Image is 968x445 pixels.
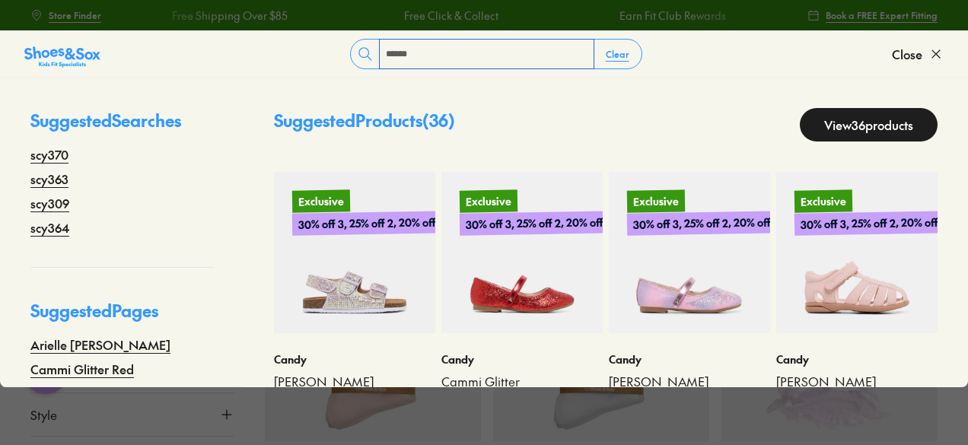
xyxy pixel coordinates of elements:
[794,211,950,236] p: 30% off 3, 25% off 2, 20% off 1
[441,373,603,390] a: Cammi Glitter
[30,335,170,354] a: Arielle [PERSON_NAME]
[274,373,435,390] a: [PERSON_NAME]
[460,189,517,212] p: Exclusive
[794,189,852,212] p: Exclusive
[274,351,435,367] p: Candy
[30,405,57,424] span: Style
[892,37,944,71] button: Close
[30,298,213,335] p: Suggested Pages
[776,172,938,333] a: Exclusive30% off 3, 25% off 2, 20% off 1
[441,351,603,367] p: Candy
[609,373,770,390] a: [PERSON_NAME]
[30,170,68,188] a: scy363
[171,8,287,24] a: Free Shipping Over $85
[24,45,100,69] img: SNS_Logo_Responsive.svg
[594,40,642,68] button: Clear
[30,384,174,402] a: Cammi Jewel Pink/Purple
[30,218,69,237] a: scy364
[609,351,770,367] p: Candy
[776,373,938,390] a: [PERSON_NAME]
[274,108,455,141] p: Suggested Products
[292,189,350,212] p: Exclusive
[441,172,603,333] a: Exclusive30% off 3, 25% off 2, 20% off 1
[30,360,134,378] a: Cammi Glitter Red
[30,145,68,164] a: scy370
[274,172,435,333] a: Exclusive30% off 3, 25% off 2, 20% off 1
[460,211,616,236] p: 30% off 3, 25% off 2, 20% off 1
[30,108,213,145] p: Suggested Searches
[618,8,724,24] a: Earn Fit Club Rewards
[30,393,234,436] button: Style
[609,172,770,333] a: Exclusive30% off 3, 25% off 2, 20% off 1
[627,211,783,236] p: 30% off 3, 25% off 2, 20% off 1
[49,8,101,22] span: Store Finder
[776,351,938,367] p: Candy
[24,42,100,66] a: Shoes &amp; Sox
[30,2,101,29] a: Store Finder
[800,108,938,141] a: View36products
[807,2,938,29] a: Book a FREE Expert Fitting
[403,8,497,24] a: Free Click & Collect
[30,194,69,212] a: scy309
[292,211,448,236] p: 30% off 3, 25% off 2, 20% off 1
[826,8,938,22] span: Book a FREE Expert Fitting
[422,109,455,132] span: ( 36 )
[8,5,53,51] button: Gorgias live chat
[892,45,922,63] span: Close
[627,189,685,212] p: Exclusive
